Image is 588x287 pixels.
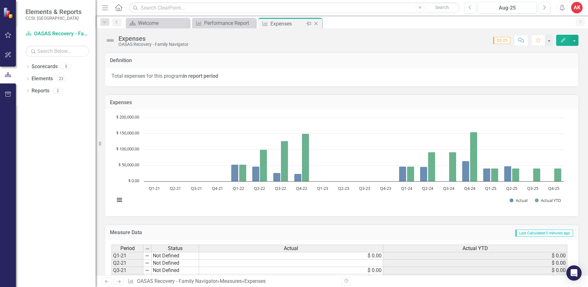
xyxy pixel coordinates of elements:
[462,161,470,182] path: Q4-24, 63,357. Actual.
[504,166,512,182] path: Q2-25, 47,305. Actual.
[110,230,275,235] h3: Measure Data
[32,63,58,70] a: Scorecards
[506,185,517,191] text: Q2-25
[204,19,254,27] div: Performance Report
[422,185,434,191] text: Q2-24
[220,278,242,284] a: Measures
[3,7,15,18] img: ClearPoint Strategy
[25,30,89,38] a: OASAS Recovery - Family Navigator
[512,169,520,182] path: Q2-25, 40,980. Actual YTD.
[275,185,286,191] text: Q3-22
[443,185,455,191] text: Q3-24
[535,197,561,203] button: Show Actual YTD
[199,252,383,260] td: $ 0.00
[145,268,150,273] img: 8DAGhfEEPCf229AAAAAElFTkSuQmCC
[302,134,309,182] path: Q4-22, 149,661. Actual YTD.
[128,178,139,183] text: $ 0.00
[111,73,572,80] p: Total expenses for this program
[111,252,143,260] td: Q1-21
[533,169,541,182] path: Q3-25, 40,980. Actual YTD.
[284,246,298,251] span: Actual
[527,185,538,191] text: Q3-25
[137,278,217,284] a: OASAS Recovery - Family Navigator
[111,274,143,282] td: Q4-21
[571,2,583,13] button: AK
[383,267,567,274] td: $ 0.00
[116,114,139,120] text: $ 200,000.00
[493,37,510,44] span: Q2-25
[199,267,383,274] td: $ 0.00
[149,185,160,191] text: Q1-21
[401,185,412,191] text: Q1-24
[105,35,115,46] img: Not Defined
[428,152,435,182] path: Q2-24, 91,360.69. Actual YTD.
[449,152,456,182] path: Q3-24, 91,360.69. Actual YTD.
[260,150,267,182] path: Q2-22, 99,167. Actual YTD.
[338,185,349,191] text: Q2-23
[145,253,150,258] img: 8DAGhfEEPCf229AAAAAElFTkSuQmCC
[183,73,218,79] strong: in report period
[359,185,370,191] text: Q3-23
[478,2,537,13] button: Aug-25
[25,46,89,57] input: Search Below...
[470,132,477,182] path: Q4-24, 154,717.69. Actual YTD.
[118,42,189,47] div: OASAS Recovery - Family Navigator
[120,246,135,251] span: Period
[420,167,427,182] path: Q2-24, 45,062. Actual.
[239,165,247,182] path: Q1-22, 52,710. Actual YTD.
[145,275,150,280] img: 8DAGhfEEPCf229AAAAAElFTkSuQmCC
[118,162,139,168] text: $ 50,000.00
[25,8,82,16] span: Elements & Reports
[152,260,199,267] td: Not Defined
[273,173,281,182] path: Q3-22, 26,918. Actual.
[127,19,188,27] a: Welcome
[111,260,143,267] td: Q2-21
[25,16,82,21] small: CCSI: [GEOGRAPHIC_DATA]
[480,4,534,12] div: Aug-25
[383,252,567,260] td: $ 0.00
[152,252,199,260] td: Not Defined
[168,246,183,251] span: Status
[294,174,302,182] path: Q4-22, 23,576. Actual.
[485,185,496,191] text: Q1-25
[426,3,458,12] button: Search
[399,167,406,182] path: Q1-24, 46,298.69. Actual.
[380,185,391,191] text: Q4-23
[170,185,181,191] text: Q2-21
[254,185,265,191] text: Q2-22
[61,64,71,69] div: 5
[510,197,527,203] button: Show Actual
[435,5,449,10] span: Search
[111,114,572,210] div: Chart. Highcharts interactive chart.
[317,185,328,191] text: Q1-23
[483,169,491,182] path: Q1-25, 40,980. Actual.
[383,274,567,282] td: $ 0.00
[111,267,143,274] td: Q3-21
[554,169,562,182] path: Q4-25, 40,980. Actual YTD.
[199,274,383,282] td: $ 0.00
[383,260,567,267] td: $ 0.00
[110,58,574,63] h3: Definition
[110,100,574,105] h3: Expenses
[515,230,573,237] span: Last Calculated 5 minutes ago
[152,274,199,282] td: Not Defined
[566,265,582,281] div: Open Intercom Messenger
[191,185,202,191] text: Q3-21
[32,75,53,83] a: Elements
[145,246,150,251] img: 8DAGhfEEPCf229AAAAAElFTkSuQmCC
[128,278,337,285] div: » »
[116,130,139,136] text: $ 150,000.00
[463,246,488,251] span: Actual YTD
[212,185,223,191] text: Q4-21
[270,20,305,28] div: Expenses
[152,267,199,274] td: Not Defined
[548,185,559,191] text: Q4-25
[407,167,414,182] path: Q1-24, 46,298.69. Actual YTD.
[53,88,63,93] div: 2
[145,261,150,266] img: 8DAGhfEEPCf229AAAAAElFTkSuQmCC
[296,185,307,191] text: Q4-22
[138,19,188,27] div: Welcome
[129,2,459,13] input: Search ClearPoint...
[231,165,239,182] path: Q1-22, 52,710. Actual.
